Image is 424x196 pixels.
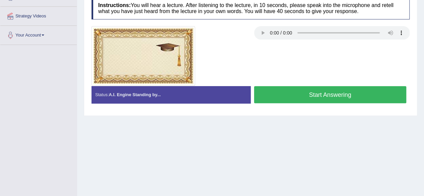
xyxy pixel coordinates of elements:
a: Strategy Videos [0,7,77,23]
a: Your Account [0,26,77,43]
button: Start Answering [254,86,407,103]
div: Status: [92,86,251,103]
strong: A.I. Engine Standing by... [109,92,161,97]
b: Instructions: [98,2,131,8]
